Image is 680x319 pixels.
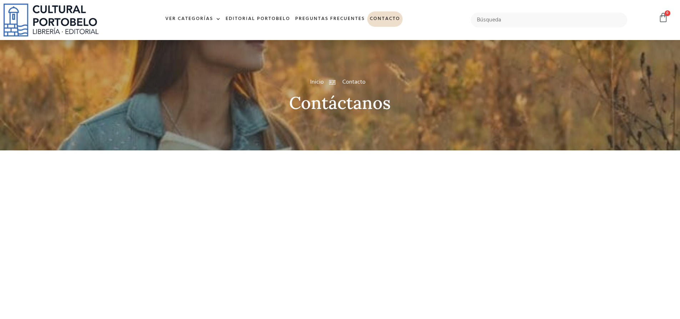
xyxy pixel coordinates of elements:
h2: Contáctanos [115,94,565,113]
a: Inicio [310,78,324,86]
input: Búsqueda [471,13,628,28]
span: 0 [665,10,670,16]
a: Preguntas frecuentes [293,11,367,27]
span: Contacto [341,78,366,86]
a: Editorial Portobelo [223,11,293,27]
a: Ver Categorías [163,11,223,27]
a: Contacto [367,11,403,27]
a: 0 [658,13,668,23]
